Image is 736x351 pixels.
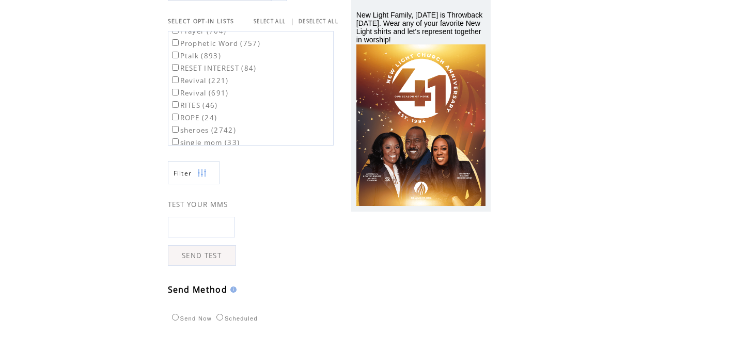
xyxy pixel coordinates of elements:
[168,245,236,266] a: SEND TEST
[170,39,261,48] label: Prophetic Word (757)
[168,284,228,295] span: Send Method
[172,101,179,108] input: RITES (46)
[168,200,228,209] span: TEST YOUR MMS
[170,63,257,73] label: RESET INTEREST (84)
[356,11,482,44] span: New Light Family, [DATE] is Throwback [DATE]. Wear any of your favorite New Light shirts and let'...
[172,52,179,58] input: Ptalk (893)
[172,114,179,120] input: ROPE (24)
[170,138,240,147] label: single mom (33)
[290,17,294,26] span: |
[227,286,237,293] img: help.gif
[216,314,223,321] input: Scheduled
[170,125,237,135] label: sheroes (2742)
[170,88,229,98] label: Revival (691)
[168,18,234,25] span: SELECT OPT-IN LISTS
[170,51,222,60] label: Ptalk (893)
[214,315,258,322] label: Scheduled
[170,113,217,122] label: ROPE (24)
[170,76,229,85] label: Revival (221)
[172,314,179,321] input: Send Now
[172,76,179,83] input: Revival (221)
[197,162,207,185] img: filters.png
[172,138,179,145] input: single mom (33)
[168,161,220,184] a: Filter
[172,39,179,46] input: Prophetic Word (757)
[172,89,179,95] input: Revival (691)
[172,126,179,133] input: sheroes (2742)
[299,18,338,25] a: DESELECT ALL
[174,169,192,178] span: Show filters
[170,101,218,110] label: RITES (46)
[172,64,179,71] input: RESET INTEREST (84)
[254,18,286,25] a: SELECT ALL
[169,315,212,322] label: Send Now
